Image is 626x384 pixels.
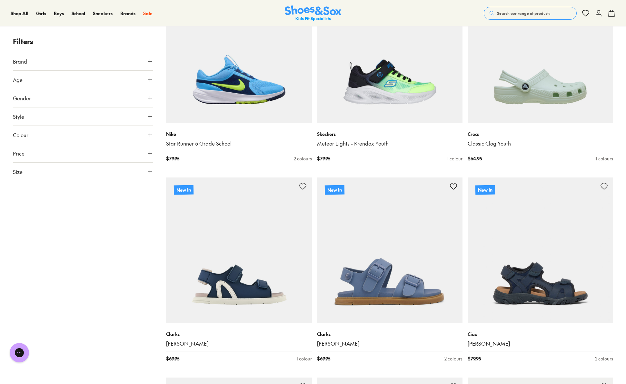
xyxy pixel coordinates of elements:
span: $ 69.95 [317,355,330,362]
a: New In [317,177,462,323]
span: $ 79.95 [468,355,481,362]
p: Nike [166,131,312,137]
p: Filters [13,36,153,47]
a: Sale [143,10,153,17]
button: Size [13,163,153,181]
button: Price [13,144,153,162]
span: $ 79.95 [317,155,330,162]
p: Ciao [468,331,613,338]
span: Brands [120,10,135,16]
span: Brand [13,57,27,65]
div: 2 colours [444,355,462,362]
button: Brand [13,52,153,70]
a: [PERSON_NAME] [317,340,462,347]
span: Colour [13,131,28,139]
iframe: Gorgias live chat messenger [6,341,32,365]
button: Colour [13,126,153,144]
span: Sale [143,10,153,16]
a: Shop All [11,10,28,17]
button: Search our range of products [484,7,577,20]
a: Girls [36,10,46,17]
span: Size [13,168,23,176]
span: $ 64.95 [468,155,482,162]
button: Gender [13,89,153,107]
p: New In [324,185,344,195]
span: Price [13,149,25,157]
div: 1 colour [447,155,462,162]
a: Brands [120,10,135,17]
a: School [72,10,85,17]
div: 11 colours [594,155,613,162]
span: Age [13,76,23,84]
p: New In [174,185,194,195]
span: Sneakers [93,10,113,16]
span: Style [13,113,24,120]
p: Skechers [317,131,462,137]
a: Shoes & Sox [285,5,342,21]
div: 2 colours [294,155,312,162]
div: 1 colour [296,355,312,362]
span: $ 69.95 [166,355,179,362]
p: Crocs [468,131,613,137]
p: Clarks [166,331,312,338]
div: 2 colours [595,355,613,362]
span: Boys [54,10,64,16]
span: $ 79.95 [166,155,179,162]
a: Boys [54,10,64,17]
button: Style [13,107,153,126]
a: [PERSON_NAME] [468,340,613,347]
span: School [72,10,85,16]
img: SNS_Logo_Responsive.svg [285,5,342,21]
p: Clarks [317,331,462,338]
span: Search our range of products [497,10,550,16]
a: Star Runner 5 Grade School [166,140,312,147]
p: New In [475,185,495,195]
a: Meteor Lights - Krendox Youth [317,140,462,147]
span: Gender [13,94,31,102]
button: Age [13,71,153,89]
span: Shop All [11,10,28,16]
a: Classic Clog Youth [468,140,613,147]
a: New In [468,177,613,323]
span: Girls [36,10,46,16]
a: [PERSON_NAME] [166,340,312,347]
a: Sneakers [93,10,113,17]
a: New In [166,177,312,323]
